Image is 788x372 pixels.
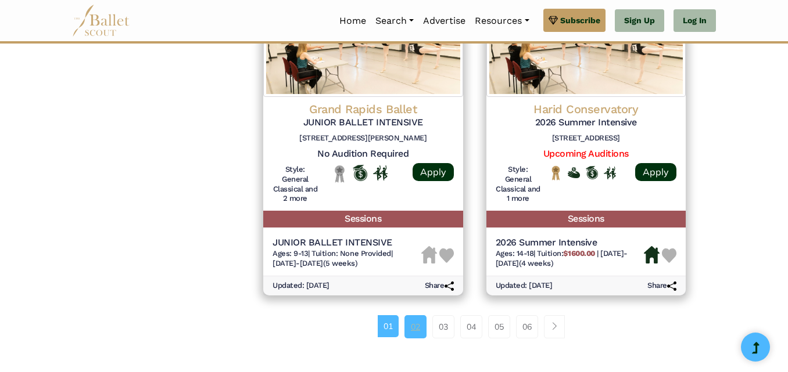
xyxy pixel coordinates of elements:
[273,102,454,117] h4: Grand Rapids Ballet
[496,165,541,204] h6: Style: General Classical and 1 more
[404,315,427,338] a: 02
[371,9,418,33] a: Search
[516,315,538,338] a: 06
[273,237,421,249] h5: JUNIOR BALLET INTENSIVE
[568,167,580,178] img: Offers Financial Aid
[273,165,318,204] h6: Style: General Classical and 2 more
[496,117,677,129] h5: 2026 Summer Intensive
[470,9,533,33] a: Resources
[378,315,399,337] a: 01
[425,281,454,291] h6: Share
[263,211,463,227] h5: Sessions
[273,249,308,258] span: Ages: 9-13
[615,9,664,32] a: Sign Up
[537,249,597,258] span: Tuition:
[335,9,371,33] a: Home
[635,163,676,181] a: Apply
[373,165,388,180] img: In Person
[604,167,616,179] img: In Person
[496,249,628,268] span: [DATE]-[DATE] (4 weeks)
[273,117,454,129] h5: JUNIOR BALLET INTENSIVE
[550,165,562,180] img: National
[311,249,391,258] span: Tuition: None Provided
[273,281,329,291] h6: Updated: [DATE]
[486,211,686,227] h5: Sessions
[496,237,644,249] h5: 2026 Summer Intensive
[586,166,598,179] img: Offers Scholarship
[273,133,454,143] h6: [STREET_ADDRESS][PERSON_NAME]
[488,315,510,338] a: 05
[413,163,454,181] a: Apply
[332,165,347,183] img: Local
[549,14,558,27] img: gem.svg
[662,248,676,263] img: Heart
[560,14,600,27] span: Subscribe
[563,249,594,258] b: $1600.00
[460,315,482,338] a: 04
[496,249,644,269] h6: | |
[496,133,677,143] h6: [STREET_ADDRESS]
[432,315,454,338] a: 03
[439,248,454,263] img: Heart
[273,148,454,160] h5: No Audition Required
[647,281,676,291] h6: Share
[421,246,437,263] img: Housing Unavailable
[273,249,421,269] h6: | |
[273,259,357,268] span: [DATE]-[DATE] (5 weeks)
[378,315,571,338] nav: Page navigation example
[644,246,660,263] img: Housing Available
[353,165,367,181] img: Offers Scholarship
[496,102,677,117] h4: Harid Conservatory
[496,281,553,291] h6: Updated: [DATE]
[418,9,470,33] a: Advertise
[543,148,629,159] a: Upcoming Auditions
[543,9,606,32] a: Subscribe
[496,249,534,258] span: Ages: 14-18
[674,9,716,32] a: Log In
